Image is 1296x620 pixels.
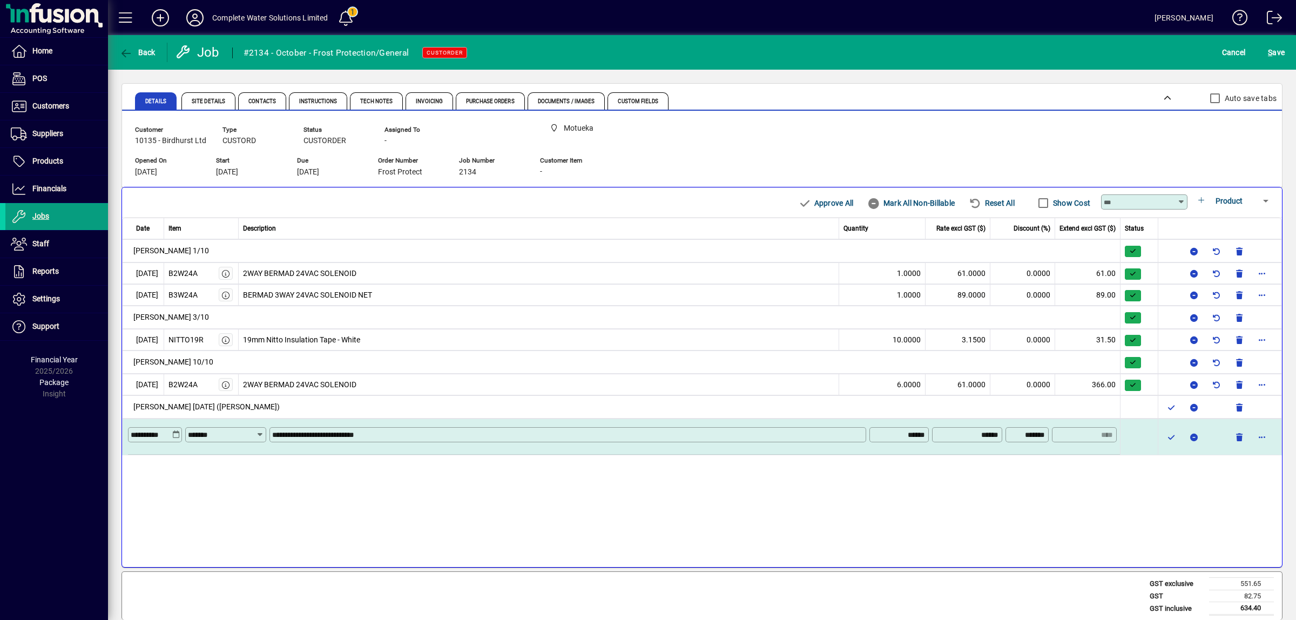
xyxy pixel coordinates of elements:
span: Custom Fields [618,99,658,104]
span: S [1268,48,1272,57]
a: POS [5,65,108,92]
td: 634.40 [1209,602,1274,615]
span: Product [1216,197,1243,205]
span: Customer [135,126,206,133]
span: Job Number [459,157,524,164]
span: Mark All Non-Billable [867,194,955,212]
span: Date [136,224,150,233]
span: Status [303,126,368,133]
div: B2W24A [168,379,198,390]
span: Customers [32,102,69,110]
td: 3.1500 [926,329,990,351]
div: Job [175,44,221,61]
span: Staff [32,239,49,248]
span: 2134 [459,168,476,177]
label: Auto save tabs [1223,93,1277,104]
a: Support [5,313,108,340]
span: Item [168,224,181,233]
button: Add [143,8,178,28]
span: [DATE] [216,168,238,177]
span: Contacts [248,99,276,104]
span: Back [119,48,156,57]
td: 0.0000 [990,262,1055,284]
span: Frost Protect [378,168,422,177]
td: GST inclusive [1144,602,1209,615]
td: 0.0000 [990,329,1055,351]
td: 2WAY BERMAD 24VAC SOLENOID [239,374,840,395]
span: 10.0000 [893,334,921,346]
a: Customers [5,93,108,120]
span: Purchase Orders [466,99,515,104]
td: 19mm Nitto Insulation Tape - White [239,329,840,351]
button: More options [1253,376,1271,393]
td: [DATE] [122,284,164,306]
button: Cancel [1219,43,1248,62]
span: - [384,137,387,145]
span: CUSTORDER [303,137,346,145]
td: 61.00 [1055,262,1120,284]
td: 89.0000 [926,284,990,306]
div: [PERSON_NAME] [DATE] ([PERSON_NAME]) [128,396,1120,418]
span: Site Details [192,99,225,104]
a: Logout [1259,2,1282,37]
span: Motueka [564,123,593,134]
span: 10135 - Birdhurst Ltd [135,137,206,145]
td: 31.50 [1055,329,1120,351]
span: Cancel [1222,44,1246,61]
span: Extend excl GST ($) [1059,224,1116,233]
span: Type [222,126,287,133]
a: Financials [5,176,108,203]
label: Show Cost [1051,198,1090,208]
td: 551.65 [1209,578,1274,590]
app-page-header-button: Back [108,43,167,62]
button: Back [117,43,158,62]
span: Invoicing [416,99,443,104]
span: Tech Notes [360,99,393,104]
div: [PERSON_NAME] [1155,9,1213,26]
button: Mark All Non-Billable [863,193,959,213]
span: Financial Year [31,355,78,364]
span: [DATE] [135,168,157,177]
a: Staff [5,231,108,258]
span: Package [39,378,69,387]
div: [PERSON_NAME] 10/10 [128,351,1120,373]
span: Motueka [545,122,616,135]
td: [DATE] [122,329,164,351]
div: B2W24A [168,268,198,279]
span: POS [32,74,47,83]
span: Opened On [135,157,200,164]
div: NITTO19R [168,334,204,346]
span: Assigned To [384,126,449,133]
span: Settings [32,294,60,303]
td: 82.75 [1209,590,1274,602]
span: Due [297,157,362,164]
div: [PERSON_NAME] 3/10 [128,306,1120,328]
span: Description [243,224,276,233]
span: ave [1268,44,1285,61]
span: Jobs [32,212,49,220]
button: More options [1253,265,1271,282]
span: Products [32,157,63,165]
td: 2WAY BERMAD 24VAC SOLENOID [239,262,840,284]
button: More options [1253,428,1271,446]
span: Approve All [798,194,853,212]
button: More options [1253,286,1271,304]
td: BERMAD 3WAY 24VAC SOLENOID NET [239,284,840,306]
a: Settings [5,286,108,313]
span: Rate excl GST ($) [936,224,986,233]
span: CUSTORDER [427,49,463,56]
span: Customer Item [540,157,605,164]
span: Status [1125,224,1144,233]
span: 1.0000 [897,289,921,301]
span: Discount (%) [1014,224,1050,233]
span: Order Number [378,157,443,164]
div: B3W24A [168,289,198,301]
div: Complete Water Solutions Limited [212,9,328,26]
span: Reset All [969,194,1015,212]
span: Instructions [299,99,337,104]
span: - [540,167,542,176]
td: GST [1144,590,1209,602]
span: CUSTORD [222,137,256,145]
td: 61.0000 [926,262,990,284]
span: Reports [32,267,59,275]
